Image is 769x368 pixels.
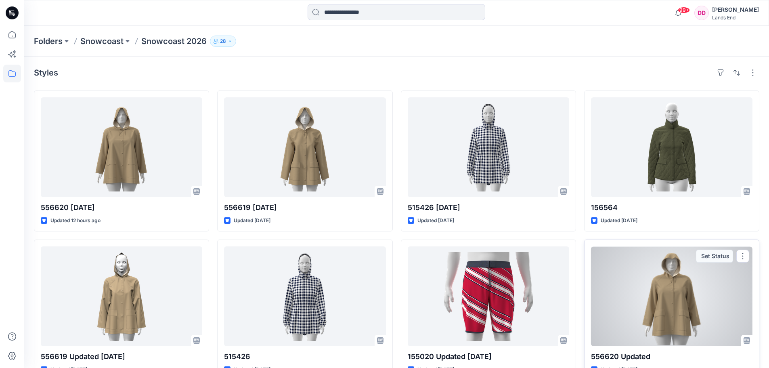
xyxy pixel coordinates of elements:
a: 156564 [591,97,752,197]
p: 515426 [DATE] [408,202,569,213]
a: 515426 18Sep [408,97,569,197]
a: 556619 Updated 16SEP [41,246,202,346]
p: 28 [220,37,226,46]
button: 28 [210,36,236,47]
a: 515426 [224,246,386,346]
p: 556620 [DATE] [41,202,202,213]
div: [PERSON_NAME] [712,5,759,15]
p: 556620 Updated [591,351,752,362]
p: Snowcoast 2026 [141,36,207,47]
div: Lands End [712,15,759,21]
a: 556619 18Sep [224,97,386,197]
a: 556620 24 Sep [41,97,202,197]
p: 515426 [224,351,386,362]
p: Updated 12 hours ago [50,217,101,225]
h4: Styles [34,68,58,78]
p: Updated [DATE] [601,217,637,225]
p: Updated [DATE] [234,217,270,225]
p: 156564 [591,202,752,213]
p: 556619 [DATE] [224,202,386,213]
p: Updated [DATE] [417,217,454,225]
div: DD [694,6,709,20]
a: Folders [34,36,63,47]
a: 155020 Updated 12SEP [408,246,569,346]
p: 155020 Updated [DATE] [408,351,569,362]
a: Snowcoast [80,36,124,47]
span: 99+ [678,7,690,13]
a: 556620 Updated [591,246,752,346]
p: 556619 Updated [DATE] [41,351,202,362]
